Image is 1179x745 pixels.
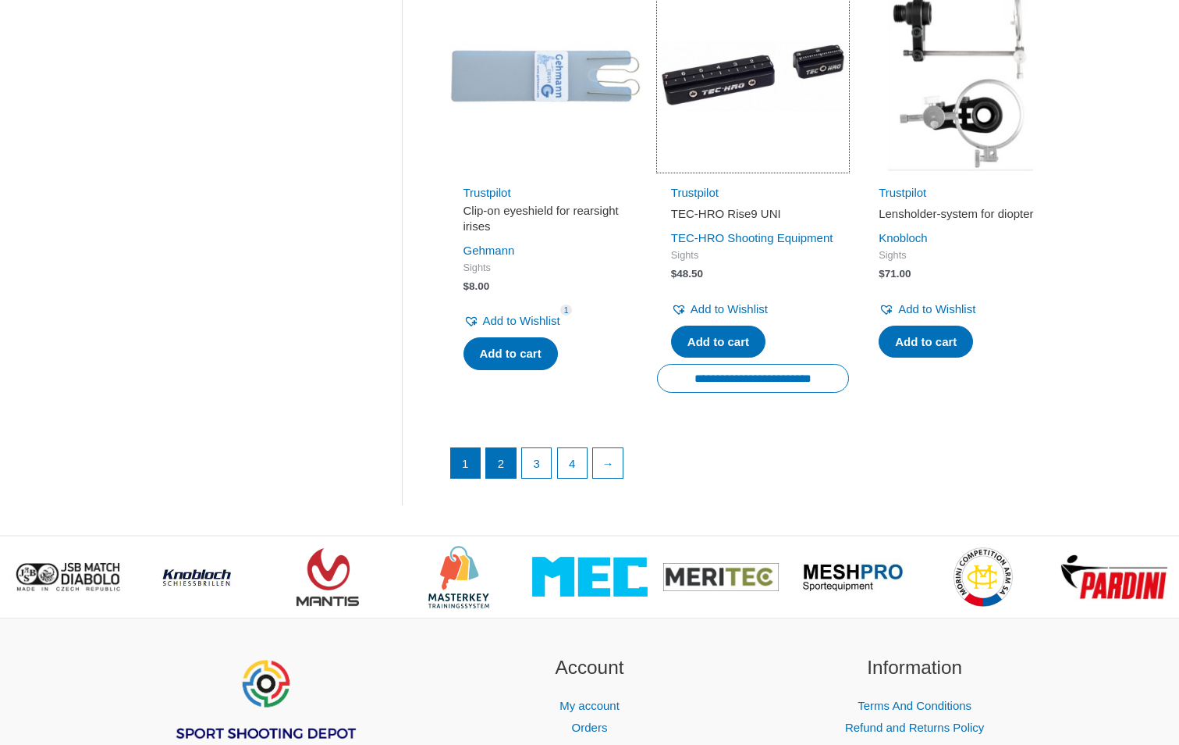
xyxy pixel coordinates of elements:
[879,206,1042,227] a: Lensholder-system for diopter
[691,302,768,315] span: Add to Wishlist
[879,268,911,280] bdi: 71.00
[558,448,588,478] a: Page 4
[858,699,971,712] a: Terms And Conditions
[879,249,1042,262] span: Sights
[671,206,835,222] h2: TEC-HRO Rise9 UNI
[879,268,885,280] span: $
[463,244,515,257] a: Gehmann
[879,231,928,244] a: Knobloch
[671,231,833,244] a: TEC-HRO Shooting Equipment
[483,314,560,327] span: Add to Wishlist
[463,337,558,370] a: Add to cart: “Clip-on eyeshield for rearsight irises”
[671,186,719,199] a: Trustpilot
[463,262,627,275] span: Sights
[463,310,560,332] a: Add to Wishlist
[671,249,835,262] span: Sights
[560,305,573,316] span: 1
[898,302,975,315] span: Add to Wishlist
[593,448,623,478] a: →
[772,654,1058,683] h2: Information
[451,448,481,478] span: Page 1
[463,280,470,292] span: $
[463,280,490,292] bdi: 8.00
[845,721,984,734] a: Refund and Returns Policy
[671,268,677,280] span: $
[449,447,1057,487] nav: Product Pagination
[671,326,765,358] a: Add to cart: “TEC-HRO Rise9 UNI”
[671,206,835,227] a: TEC-HRO Rise9 UNI
[463,186,511,199] a: Trustpilot
[671,298,768,320] a: Add to Wishlist
[879,298,975,320] a: Add to Wishlist
[522,448,552,478] a: Page 3
[463,203,627,240] a: Clip-on eyeshield for rearsight irises
[879,186,926,199] a: Trustpilot
[559,699,620,712] a: My account
[572,721,608,734] a: Orders
[879,206,1042,222] h2: Lensholder-system for diopter
[446,654,733,683] h2: Account
[671,268,703,280] bdi: 48.50
[879,326,973,358] a: Add to cart: “Lensholder-system for diopter”
[486,448,516,478] a: Page 2
[463,203,627,233] h2: Clip-on eyeshield for rearsight irises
